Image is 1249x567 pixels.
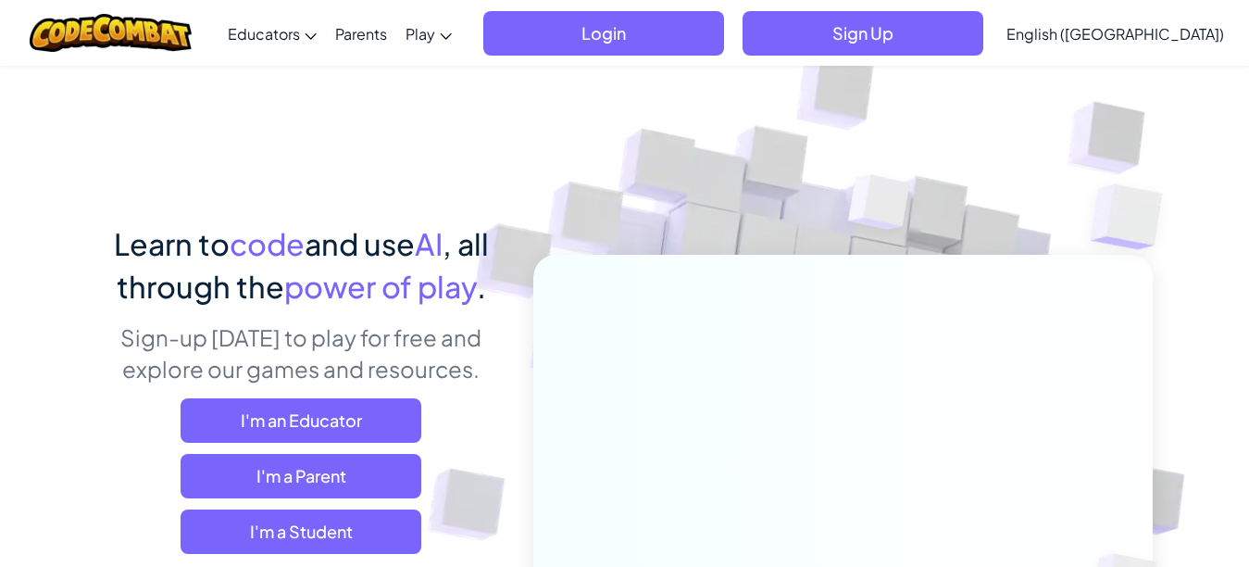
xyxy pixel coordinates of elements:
[326,8,396,58] a: Parents
[813,138,946,276] img: Overlap cubes
[483,11,724,56] button: Login
[477,268,486,305] span: .
[181,398,421,443] a: I'm an Educator
[181,454,421,498] a: I'm a Parent
[97,321,506,384] p: Sign-up [DATE] to play for free and explore our games and resources.
[219,8,326,58] a: Educators
[114,225,230,262] span: Learn to
[406,24,435,44] span: Play
[1006,24,1224,44] span: English ([GEOGRAPHIC_DATA])
[305,225,415,262] span: and use
[743,11,983,56] button: Sign Up
[228,24,300,44] span: Educators
[284,268,477,305] span: power of play
[181,510,421,554] button: I'm a Student
[997,8,1233,58] a: English ([GEOGRAPHIC_DATA])
[1054,139,1214,296] img: Overlap cubes
[30,14,192,52] img: CodeCombat logo
[230,225,305,262] span: code
[415,225,443,262] span: AI
[396,8,461,58] a: Play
